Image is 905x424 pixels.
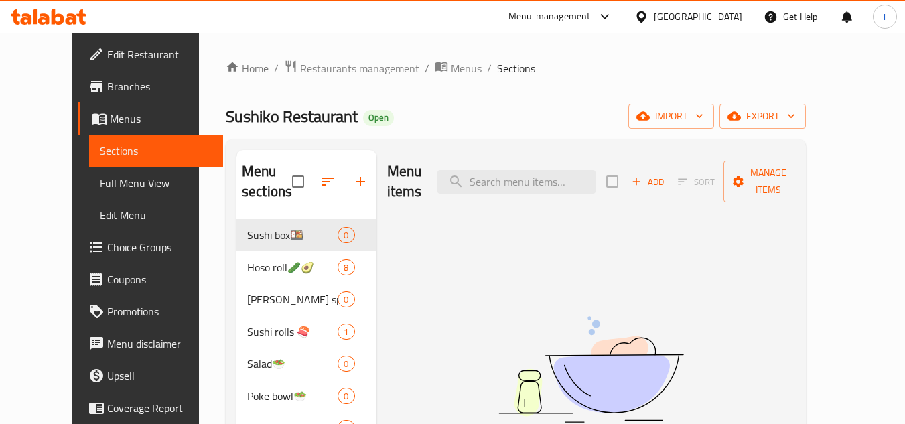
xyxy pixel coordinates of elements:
a: Menus [78,102,224,135]
span: Poke bowl🥗 [247,388,338,404]
span: import [639,108,703,125]
span: [PERSON_NAME] special🥢 [247,291,338,307]
div: items [338,259,354,275]
span: Select all sections [284,167,312,196]
div: items [338,291,354,307]
span: Sushi box🍱 [247,227,338,243]
div: items [338,227,354,243]
span: Add [630,174,666,190]
div: Salad🥗0 [236,348,376,380]
a: Promotions [78,295,224,328]
span: Edit Menu [100,207,213,223]
span: Restaurants management [300,60,419,76]
button: import [628,104,714,129]
h2: Menu sections [242,161,292,202]
span: export [730,108,795,125]
span: Menus [451,60,482,76]
span: Add item [626,171,669,192]
a: Edit Restaurant [78,38,224,70]
input: search [437,170,596,194]
div: items [338,388,354,404]
button: export [719,104,806,129]
a: Choice Groups [78,231,224,263]
div: Open [363,110,394,126]
span: Menus [110,111,213,127]
a: Edit Menu [89,199,224,231]
span: 0 [338,358,354,370]
span: Sort sections [312,165,344,198]
span: Sushiko Restaurant [226,101,358,131]
span: 1 [338,326,354,338]
span: Coupons [107,271,213,287]
button: Manage items [723,161,813,202]
span: Sushi rolls 🍣 [247,324,338,340]
span: Manage items [734,165,803,198]
span: Choice Groups [107,239,213,255]
li: / [274,60,279,76]
a: Coverage Report [78,392,224,424]
a: Home [226,60,269,76]
span: Sections [497,60,535,76]
span: 0 [338,390,354,403]
span: i [884,9,886,24]
a: Full Menu View [89,167,224,199]
div: items [338,324,354,340]
span: Branches [107,78,213,94]
nav: breadcrumb [226,60,806,77]
a: Menu disclaimer [78,328,224,360]
a: Upsell [78,360,224,392]
button: Add section [344,165,376,198]
a: Sections [89,135,224,167]
div: Menu-management [508,9,591,25]
div: Sushi rolls 🍣1 [236,315,376,348]
span: Select section first [669,171,723,192]
a: Branches [78,70,224,102]
span: 8 [338,261,354,274]
span: Open [363,112,394,123]
li: / [487,60,492,76]
span: Menu disclaimer [107,336,213,352]
span: Salad🥗 [247,356,338,372]
span: Edit Restaurant [107,46,213,62]
div: [PERSON_NAME] special🥢0 [236,283,376,315]
div: items [338,356,354,372]
div: Sushiko special🥢 [247,291,338,307]
button: Add [626,171,669,192]
span: Upsell [107,368,213,384]
a: Restaurants management [284,60,419,77]
div: Hoso roll🥒🥑8 [236,251,376,283]
h2: Menu items [387,161,422,202]
a: Menus [435,60,482,77]
span: Full Menu View [100,175,213,191]
a: Coupons [78,263,224,295]
div: Poke bowl🥗0 [236,380,376,412]
li: / [425,60,429,76]
span: Hoso roll🥒🥑 [247,259,338,275]
span: Sections [100,143,213,159]
span: 0 [338,293,354,306]
span: Promotions [107,303,213,320]
span: 0 [338,229,354,242]
div: [GEOGRAPHIC_DATA] [654,9,742,24]
span: Coverage Report [107,400,213,416]
div: Sushi box🍱0 [236,219,376,251]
